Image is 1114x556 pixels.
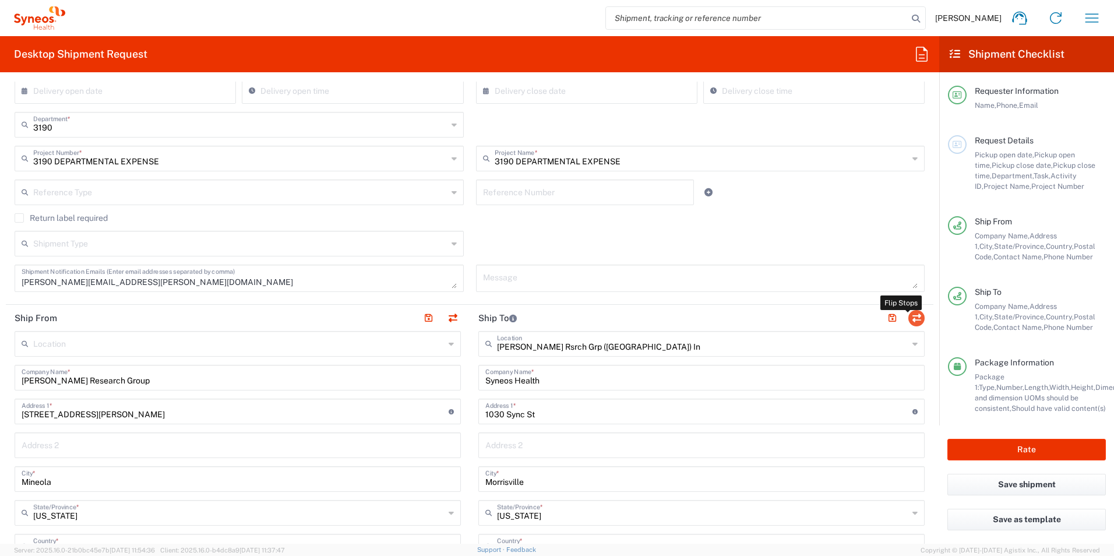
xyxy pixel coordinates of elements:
[994,242,1046,251] span: State/Province,
[606,7,908,29] input: Shipment, tracking or reference number
[1031,182,1084,191] span: Project Number
[994,312,1046,321] span: State/Province,
[935,13,1002,23] span: [PERSON_NAME]
[1024,383,1049,392] span: Length,
[979,242,994,251] span: City,
[993,252,1044,261] span: Contact Name,
[996,101,1019,110] span: Phone,
[979,383,996,392] span: Type,
[975,231,1030,240] span: Company Name,
[160,547,285,554] span: Client: 2025.16.0-b4dc8a9
[700,184,717,200] a: Add Reference
[950,47,1064,61] h2: Shipment Checklist
[992,171,1034,180] span: Department,
[1046,312,1074,321] span: Country,
[996,383,1024,392] span: Number,
[983,182,1031,191] span: Project Name,
[975,136,1034,145] span: Request Details
[1019,101,1038,110] span: Email
[975,287,1002,297] span: Ship To
[110,547,155,554] span: [DATE] 11:54:36
[921,545,1100,555] span: Copyright © [DATE]-[DATE] Agistix Inc., All Rights Reserved
[975,217,1012,226] span: Ship From
[1034,171,1050,180] span: Task,
[947,439,1106,460] button: Rate
[506,546,536,553] a: Feedback
[14,47,147,61] h2: Desktop Shipment Request
[477,546,506,553] a: Support
[239,547,285,554] span: [DATE] 11:37:47
[1011,404,1106,413] span: Should have valid content(s)
[15,312,57,324] h2: Ship From
[975,101,996,110] span: Name,
[975,372,1004,392] span: Package 1:
[478,312,517,324] h2: Ship To
[947,474,1106,495] button: Save shipment
[975,150,1034,159] span: Pickup open date,
[975,302,1030,311] span: Company Name,
[975,86,1059,96] span: Requester Information
[1046,242,1074,251] span: Country,
[15,213,108,223] label: Return label required
[1044,252,1093,261] span: Phone Number
[993,323,1044,332] span: Contact Name,
[947,509,1106,530] button: Save as template
[14,547,155,554] span: Server: 2025.16.0-21b0bc45e7b
[1044,323,1093,332] span: Phone Number
[975,358,1054,367] span: Package Information
[979,312,994,321] span: City,
[992,161,1053,170] span: Pickup close date,
[1049,383,1071,392] span: Width,
[1071,383,1095,392] span: Height,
